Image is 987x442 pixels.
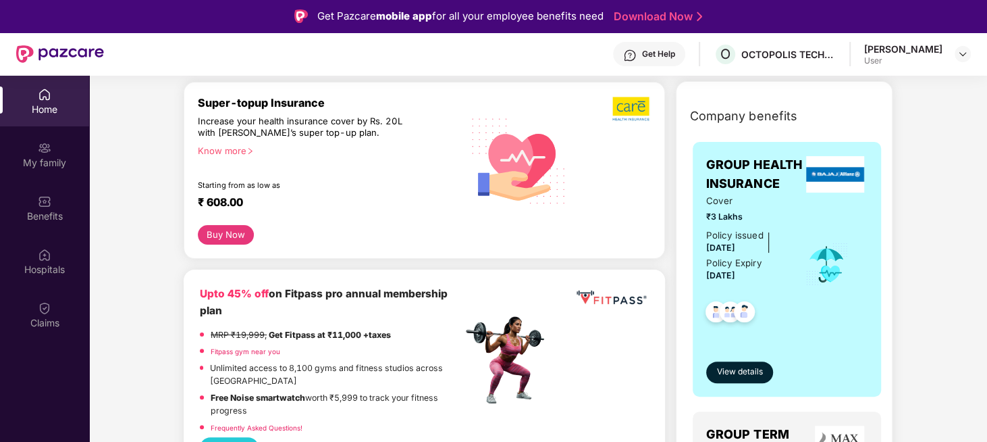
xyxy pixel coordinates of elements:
[706,256,762,270] div: Policy Expiry
[210,362,462,388] p: Unlimited access to 8,100 gyms and fitness studios across [GEOGRAPHIC_DATA]
[614,9,698,24] a: Download Now
[317,8,604,24] div: Get Pazcare for all your employee benefits need
[198,225,254,245] button: Buy Now
[246,147,254,155] span: right
[612,96,651,122] img: b5dec4f62d2307b9de63beb79f102df3.png
[574,286,649,310] img: fppp.png
[198,96,462,109] div: Super-topup Insurance
[211,330,267,340] del: MRP ₹19,999,
[957,49,968,59] img: svg+xml;base64,PHN2ZyBpZD0iRHJvcGRvd24tMzJ4MzIiIHhtbG5zPSJodHRwOi8vd3d3LnczLm9yZy8yMDAwL3N2ZyIgd2...
[211,391,462,418] p: worth ₹5,999 to track your fitness progress
[706,155,803,194] span: GROUP HEALTH INSURANCE
[720,46,730,62] span: O
[200,287,448,316] b: on Fitpass pro annual membership plan
[376,9,432,22] strong: mobile app
[211,393,305,403] strong: Free Noise smartwatch
[38,301,51,315] img: svg+xml;base64,PHN2ZyBpZD0iQ2xhaW0iIHhtbG5zPSJodHRwOi8vd3d3LnczLm9yZy8yMDAwL3N2ZyIgd2lkdGg9IjIwIi...
[462,103,576,218] img: svg+xml;base64,PHN2ZyB4bWxucz0iaHR0cDovL3d3dy53My5vcmcvMjAwMC9zdmciIHhtbG5zOnhsaW5rPSJodHRwOi8vd3...
[805,242,849,287] img: icon
[38,88,51,101] img: svg+xml;base64,PHN2ZyBpZD0iSG9tZSIgeG1sbnM9Imh0dHA6Ly93d3cudzMub3JnLzIwMDAvc3ZnIiB3aWR0aD0iMjAiIG...
[864,55,942,66] div: User
[198,116,404,139] div: Increase your health insurance cover by Rs. 20L with [PERSON_NAME]’s super top-up plan.
[706,362,772,383] button: View details
[38,141,51,155] img: svg+xml;base64,PHN2ZyB3aWR0aD0iMjAiIGhlaWdodD0iMjAiIHZpZXdCb3g9IjAgMCAyMCAyMCIgZmlsbD0ibm9uZSIgeG...
[462,313,556,408] img: fpp.png
[699,297,732,330] img: svg+xml;base64,PHN2ZyB4bWxucz0iaHR0cDovL3d3dy53My5vcmcvMjAwMC9zdmciIHdpZHRoPSI0OC45NDMiIGhlaWdodD...
[706,243,735,253] span: [DATE]
[269,330,391,340] strong: Get Fitpass at ₹11,000 +taxes
[714,297,747,330] img: svg+xml;base64,PHN2ZyB4bWxucz0iaHR0cDovL3d3dy53My5vcmcvMjAwMC9zdmciIHdpZHRoPSI0OC45MTUiIGhlaWdodD...
[741,48,836,61] div: OCTOPOLIS TECHNOLOGIES PRIVATE LIMITED
[806,156,864,193] img: insurerLogo
[716,366,762,378] span: View details
[211,424,302,432] a: Frequently Asked Questions!
[706,228,763,243] div: Policy issued
[706,210,786,223] span: ₹3 Lakhs
[38,248,51,262] img: svg+xml;base64,PHN2ZyBpZD0iSG9zcGl0YWxzIiB4bWxucz0iaHR0cDovL3d3dy53My5vcmcvMjAwMC9zdmciIHdpZHRoPS...
[642,49,675,59] div: Get Help
[294,9,308,23] img: Logo
[211,347,280,355] a: Fitpass gym near you
[623,49,637,62] img: svg+xml;base64,PHN2ZyBpZD0iSGVscC0zMngzMiIgeG1sbnM9Imh0dHA6Ly93d3cudzMub3JnLzIwMDAvc3ZnIiB3aWR0aD...
[864,43,942,55] div: [PERSON_NAME]
[690,107,797,126] span: Company benefits
[706,194,786,208] span: Cover
[16,45,104,63] img: New Pazcare Logo
[38,195,51,208] img: svg+xml;base64,PHN2ZyBpZD0iQmVuZWZpdHMiIHhtbG5zPSJodHRwOi8vd3d3LnczLm9yZy8yMDAwL3N2ZyIgd2lkdGg9Ij...
[200,287,269,300] b: Upto 45% off
[198,195,448,212] div: ₹ 608.00
[198,145,454,155] div: Know more
[198,180,404,190] div: Starting from as low as
[728,297,761,330] img: svg+xml;base64,PHN2ZyB4bWxucz0iaHR0cDovL3d3dy53My5vcmcvMjAwMC9zdmciIHdpZHRoPSI0OC45NDMiIGhlaWdodD...
[697,9,702,24] img: Stroke
[706,270,735,280] span: [DATE]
